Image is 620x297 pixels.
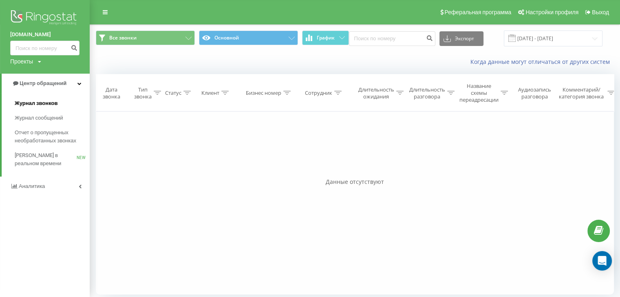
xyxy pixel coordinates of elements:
[358,86,394,100] div: Длительность ожидания
[15,125,90,148] a: Отчет о пропущенных необработанных звонках
[19,183,45,189] span: Аналитика
[409,86,445,100] div: Длительность разговора
[15,151,77,168] span: [PERSON_NAME] в реальном времени
[317,35,335,41] span: График
[558,86,605,100] div: Комментарий/категория звонка
[515,86,554,100] div: Аудиозапись разговора
[305,90,332,96] div: Сотрудник
[96,86,126,100] div: Дата звонка
[592,251,612,271] div: Open Intercom Messenger
[201,90,219,96] div: Клиент
[10,8,79,28] img: Ringostat logo
[2,74,90,93] a: Центр обращений
[459,83,499,103] div: Название схемы переадресации
[444,9,511,15] span: Реферальная программа
[134,86,152,100] div: Тип звонка
[199,31,298,45] button: Основной
[349,31,435,46] input: Поиск по номеру
[246,90,281,96] div: Бизнес номер
[525,9,578,15] span: Настройки профиля
[15,129,86,145] span: Отчет о пропущенных необработанных звонках
[10,31,79,39] a: [DOMAIN_NAME]
[302,31,349,45] button: График
[470,58,614,66] a: Когда данные могут отличаться от других систем
[96,31,195,45] button: Все звонки
[109,35,137,41] span: Все звонки
[20,80,66,86] span: Центр обращений
[165,90,181,96] div: Статус
[592,9,609,15] span: Выход
[96,178,614,186] div: Данные отсутствуют
[439,31,483,46] button: Экспорт
[15,99,57,107] span: Журнал звонков
[10,57,33,66] div: Проекты
[15,114,63,122] span: Журнал сообщений
[15,111,90,125] a: Журнал сообщений
[10,41,79,55] input: Поиск по номеру
[15,148,90,171] a: [PERSON_NAME] в реальном времениNEW
[15,96,90,111] a: Журнал звонков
